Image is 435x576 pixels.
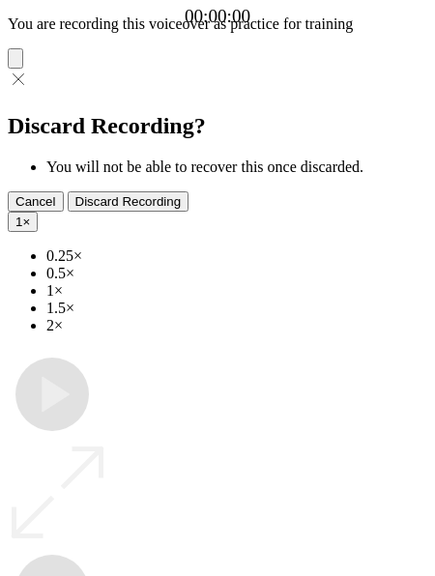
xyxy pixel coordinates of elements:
button: Cancel [8,191,64,212]
li: 1.5× [46,300,427,317]
button: 1× [8,212,38,232]
li: 0.25× [46,247,427,265]
button: Discard Recording [68,191,189,212]
li: 0.5× [46,265,427,282]
a: 00:00:00 [185,6,250,27]
h2: Discard Recording? [8,113,427,139]
span: 1 [15,215,22,229]
p: You are recording this voiceover as practice for training [8,15,427,33]
li: You will not be able to recover this once discarded. [46,158,427,176]
li: 2× [46,317,427,334]
li: 1× [46,282,427,300]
